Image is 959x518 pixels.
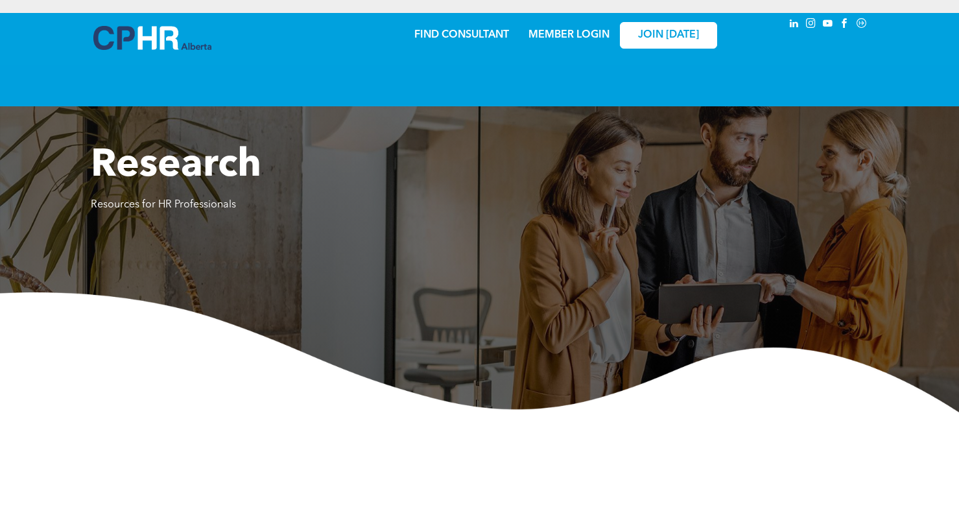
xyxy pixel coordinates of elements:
[91,147,261,185] span: Research
[620,22,717,49] a: JOIN [DATE]
[821,16,835,34] a: youtube
[528,30,610,40] a: MEMBER LOGIN
[838,16,852,34] a: facebook
[787,16,801,34] a: linkedin
[804,16,818,34] a: instagram
[91,200,236,210] span: Resources for HR Professionals
[93,26,211,50] img: A blue and white logo for cp alberta
[855,16,869,34] a: Social network
[414,30,509,40] a: FIND CONSULTANT
[638,29,699,41] span: JOIN [DATE]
